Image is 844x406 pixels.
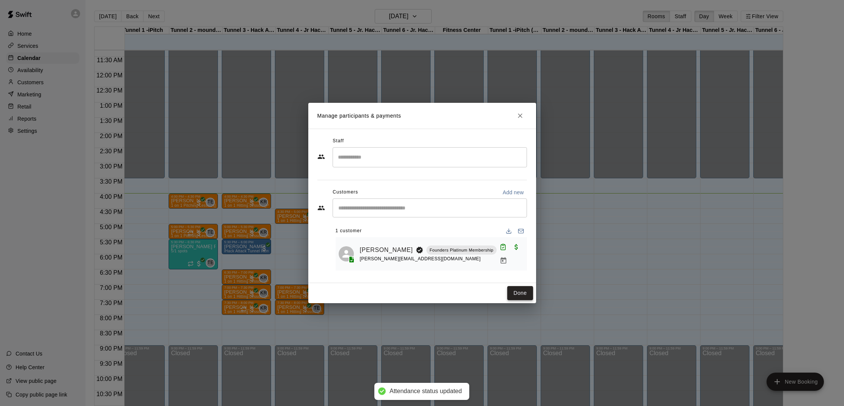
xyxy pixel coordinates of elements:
p: Add new [503,189,524,196]
button: Attended [497,241,510,253]
button: Done [507,286,533,300]
span: Waived payment [510,243,523,250]
svg: Staff [317,153,325,161]
button: Add new [500,186,527,198]
span: Staff [333,135,344,147]
button: Email participants [515,225,527,237]
button: Close [513,109,527,123]
button: Manage bookings & payment [497,254,510,268]
svg: Booking Owner [416,246,423,254]
span: [PERSON_NAME][EMAIL_ADDRESS][DOMAIN_NAME] [360,256,481,261]
span: Customers [333,186,358,198]
div: Search staff [333,147,527,167]
button: Download list [503,225,515,237]
p: Manage participants & payments [317,112,401,120]
span: 1 customer [336,225,362,237]
svg: Customers [317,204,325,212]
p: Founders Platinum Membership [429,247,493,253]
div: Attendance status updated [390,387,462,395]
a: [PERSON_NAME] [360,245,413,255]
div: Kevin Suhr [339,246,354,261]
div: Start typing to search customers... [333,198,527,217]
